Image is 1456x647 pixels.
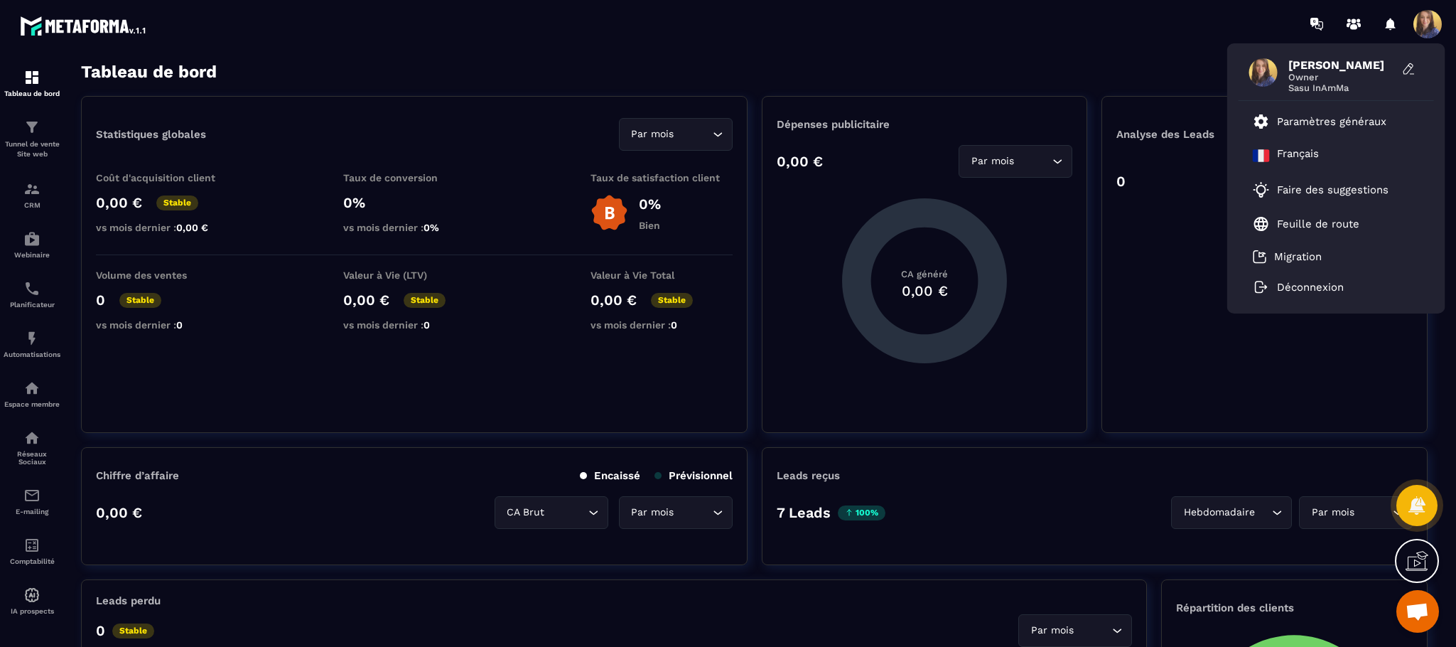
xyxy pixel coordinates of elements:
p: Dépenses publicitaire [777,118,1073,131]
a: Feuille de route [1253,215,1359,232]
img: scheduler [23,280,41,297]
p: Encaissé [580,469,640,482]
img: formation [23,69,41,86]
p: vs mois dernier : [96,222,238,233]
span: Par mois [628,505,677,520]
p: Comptabilité [4,557,60,565]
a: schedulerschedulerPlanificateur [4,269,60,319]
input: Search for option [548,505,585,520]
span: 0% [424,222,439,233]
p: Volume des ventes [96,269,238,281]
p: Stable [112,624,154,638]
img: email [23,487,41,504]
span: Par mois [628,127,677,142]
p: Réseaux Sociaux [4,450,60,466]
input: Search for option [1077,623,1109,638]
a: emailemailE-mailing [4,476,60,526]
div: Search for option [619,118,733,151]
img: automations [23,380,41,397]
p: Répartition des clients [1176,601,1413,614]
p: 0,00 € [96,504,142,521]
span: Owner [1288,72,1395,82]
p: CRM [4,201,60,209]
span: 0 [671,319,677,331]
div: Search for option [959,145,1072,178]
span: Par mois [1308,505,1357,520]
p: Taux de satisfaction client [591,172,733,183]
p: 0,00 € [777,153,823,170]
span: CA Brut [504,505,548,520]
img: logo [20,13,148,38]
img: social-network [23,429,41,447]
span: 0,00 € [176,222,208,233]
p: Valeur à Vie (LTV) [343,269,485,281]
p: 100% [838,506,885,520]
p: Paramètres généraux [1277,115,1386,128]
p: Bien [639,220,661,231]
a: formationformationTunnel de vente Site web [4,108,60,170]
input: Search for option [1258,505,1268,520]
a: Paramètres généraux [1253,113,1386,130]
input: Search for option [677,505,709,520]
img: b-badge-o.b3b20ee6.svg [591,194,628,232]
p: 7 Leads [777,504,831,521]
p: 0% [343,194,485,211]
p: Français [1277,147,1319,164]
img: automations [23,230,41,247]
p: 0,00 € [96,194,142,211]
a: Migration [1253,250,1322,264]
p: Valeur à Vie Total [591,269,733,281]
span: 0 [176,319,183,331]
div: Search for option [495,496,608,529]
span: [PERSON_NAME] [1288,58,1395,72]
p: 0 [96,622,105,639]
p: Taux de conversion [343,172,485,183]
div: Ouvrir le chat [1396,590,1439,633]
p: 0% [639,196,661,213]
input: Search for option [1357,505,1389,520]
p: Automatisations [4,351,60,358]
p: Leads reçus [777,469,840,482]
span: Par mois [1028,623,1077,638]
p: Feuille de route [1277,218,1359,230]
p: Prévisionnel [654,469,733,482]
a: formationformationCRM [4,170,60,220]
div: Search for option [1171,496,1292,529]
p: Espace membre [4,400,60,408]
p: Planificateur [4,301,60,309]
input: Search for option [1017,154,1049,169]
div: Search for option [1299,496,1413,529]
span: Hebdomadaire [1180,505,1258,520]
img: accountant [23,537,41,554]
p: Leads perdu [96,594,161,607]
img: automations [23,587,41,604]
p: vs mois dernier : [96,319,238,331]
a: automationsautomationsWebinaire [4,220,60,269]
span: 0 [424,319,430,331]
p: Stable [651,293,693,308]
p: 0 [96,292,105,309]
p: 0,00 € [343,292,389,309]
span: Par mois [968,154,1017,169]
p: Stable [156,196,198,210]
p: 0 [1116,173,1126,190]
a: accountantaccountantComptabilité [4,526,60,576]
p: Faire des suggestions [1277,183,1388,196]
p: E-mailing [4,508,60,515]
img: automations [23,330,41,347]
p: 0,00 € [591,292,637,309]
a: automationsautomationsAutomatisations [4,319,60,369]
div: Search for option [619,496,733,529]
p: Migration [1274,250,1322,263]
input: Search for option [677,127,709,142]
p: Analyse des Leads [1116,128,1264,141]
a: social-networksocial-networkRéseaux Sociaux [4,419,60,476]
p: Webinaire [4,251,60,259]
p: Stable [404,293,446,308]
img: formation [23,181,41,198]
a: automationsautomationsEspace membre [4,369,60,419]
p: Tunnel de vente Site web [4,139,60,159]
img: formation [23,119,41,136]
p: Déconnexion [1277,281,1344,294]
p: Tableau de bord [4,90,60,97]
